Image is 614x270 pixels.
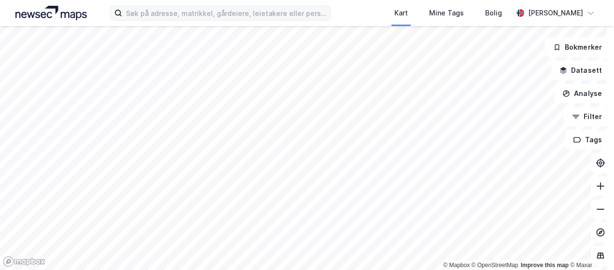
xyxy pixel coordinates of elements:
img: logo.a4113a55bc3d86da70a041830d287a7e.svg [15,6,87,20]
a: Mapbox [443,262,470,269]
input: Søk på adresse, matrikkel, gårdeiere, leietakere eller personer [122,6,330,20]
button: Bokmerker [545,38,610,57]
a: Mapbox homepage [3,256,45,267]
div: Kart [394,7,408,19]
a: Improve this map [521,262,569,269]
button: Analyse [554,84,610,103]
div: Kontrollprogram for chat [566,224,614,270]
button: Tags [565,130,610,149]
button: Datasett [551,61,610,80]
div: Mine Tags [429,7,464,19]
a: OpenStreetMap [472,262,518,269]
iframe: Chat Widget [566,224,614,270]
div: [PERSON_NAME] [528,7,583,19]
div: Bolig [485,7,502,19]
button: Filter [564,107,610,126]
